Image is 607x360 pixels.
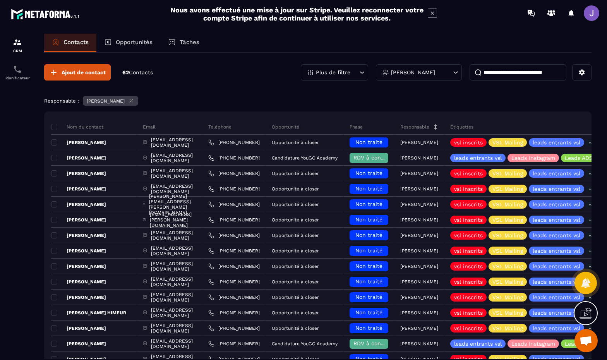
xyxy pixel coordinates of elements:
p: [PERSON_NAME] [400,310,438,315]
a: Tâches [160,34,207,52]
a: [PHONE_NUMBER] [208,310,260,316]
p: VSL Mailing [492,295,523,300]
p: Plus de filtre [316,70,350,75]
a: [PHONE_NUMBER] [208,201,260,207]
p: leads entrants vsl [533,248,580,254]
p: [PERSON_NAME] [51,263,106,269]
p: vsl inscrits [454,310,483,315]
p: leads entrants vsl [533,326,580,331]
p: VSL Mailing [492,279,523,285]
a: schedulerschedulerPlanificateur [2,59,33,86]
p: [PERSON_NAME] [400,171,438,176]
p: CRM [2,49,33,53]
p: Responsable [400,124,429,130]
p: [PERSON_NAME] [87,98,125,104]
p: VSL Mailing [492,140,523,145]
a: Contacts [44,34,96,52]
a: [PHONE_NUMBER] [208,186,260,192]
a: [PHONE_NUMBER] [208,170,260,177]
p: leads entrants vsl [533,171,580,176]
p: [PERSON_NAME] [51,155,106,161]
span: RDV à confimer ❓ [353,340,403,346]
p: Contacts [63,39,89,46]
p: +3 [586,231,596,240]
p: Opportunité à closer [272,310,319,315]
p: [PERSON_NAME] [51,294,106,300]
a: [PHONE_NUMBER] [208,263,260,269]
p: vsl inscrits [454,217,483,223]
p: VSL Mailing [492,233,523,238]
p: VSL Mailing [492,217,523,223]
p: leads entrants vsl [533,217,580,223]
p: leads entrants vsl [533,295,580,300]
p: Opportunité à closer [272,248,319,254]
h2: Nous avons effectué une mise à jour sur Stripe. Veuillez reconnecter votre compte Stripe afin de ... [170,6,424,22]
p: Opportunités [116,39,153,46]
span: Non traité [355,232,382,238]
p: [PERSON_NAME] [51,341,106,347]
span: RDV à confimer ❓ [353,154,403,161]
p: [PERSON_NAME] [391,70,435,75]
p: vsl inscrits [454,295,483,300]
a: [PHONE_NUMBER] [208,294,260,300]
p: leads entrants vsl [533,279,580,285]
img: scheduler [13,65,22,74]
p: vsl inscrits [454,140,483,145]
p: VSL Mailing [492,171,523,176]
p: vsl inscrits [454,279,483,285]
span: Non traité [355,309,382,315]
p: VSL Mailing [492,186,523,192]
p: [PERSON_NAME] [400,233,438,238]
button: Ajout de contact [44,64,111,81]
p: 62 [122,69,153,76]
p: Téléphone [208,124,231,130]
p: Étiquettes [450,124,473,130]
p: [PERSON_NAME] [400,279,438,285]
p: vsl inscrits [454,248,483,254]
p: leads entrants vsl [533,310,580,315]
p: VSL Mailing [492,326,523,331]
p: Leads Instagram [511,155,555,161]
span: Non traité [355,247,382,254]
p: leads entrants vsl [533,202,580,207]
p: Candidature YouGC Academy [272,341,338,346]
p: leads entrants vsl [533,140,580,145]
p: leads entrants vsl [454,155,502,161]
p: [PERSON_NAME] [51,170,106,177]
span: Non traité [355,278,382,285]
p: +3 [586,216,596,224]
p: Opportunité à closer [272,279,319,285]
p: Opportunité à closer [272,326,319,331]
p: Candidature YouGC Academy [272,155,338,161]
p: [PERSON_NAME] [51,325,106,331]
p: +3 [586,247,596,255]
p: leads entrants vsl [454,341,502,346]
p: Nom du contact [51,124,103,130]
img: logo [11,7,81,21]
p: Leads ADS [565,155,593,161]
p: [PERSON_NAME] [51,279,106,285]
p: +3 [586,185,596,193]
p: Opportunité à closer [272,295,319,300]
p: VSL Mailing [492,310,523,315]
p: [PERSON_NAME] [400,295,438,300]
img: formation [13,38,22,47]
a: [PHONE_NUMBER] [208,248,260,254]
p: [PERSON_NAME] HIMEUR [51,310,126,316]
p: Opportunité à closer [272,202,319,207]
p: Opportunité [272,124,299,130]
span: Non traité [355,216,382,223]
p: Leads ADS [565,341,593,346]
p: vsl inscrits [454,202,483,207]
p: +3 [586,201,596,209]
span: Contacts [129,69,153,75]
p: vsl inscrits [454,233,483,238]
span: Non traité [355,201,382,207]
span: Non traité [355,263,382,269]
p: [PERSON_NAME] [400,155,438,161]
span: Non traité [355,185,382,192]
p: [PERSON_NAME] [400,217,438,223]
span: Non traité [355,170,382,176]
a: [PHONE_NUMBER] [208,279,260,285]
p: [PERSON_NAME] [400,140,438,145]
